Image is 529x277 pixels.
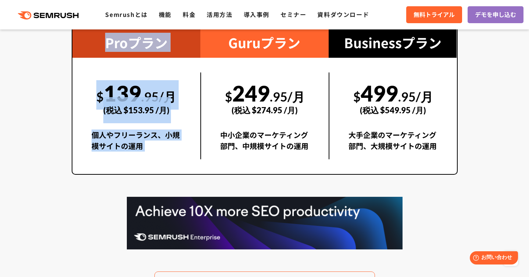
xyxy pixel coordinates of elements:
[25,43,31,49] img: tab_domain_overview_orange.svg
[464,248,521,269] iframe: Help widget launcher
[33,44,61,49] div: ドメイン概要
[96,89,104,104] span: $
[207,10,232,19] a: 活用方法
[200,27,329,58] div: Guruプラン
[183,10,196,19] a: 料金
[92,72,182,123] div: 139
[475,10,516,19] span: デモを申し込む
[77,43,83,49] img: tab_keywords_by_traffic_grey.svg
[105,10,147,19] a: Semrushとは
[225,89,232,104] span: $
[21,12,36,18] div: v 4.0.25
[159,10,172,19] a: 機能
[12,19,18,26] img: website_grey.svg
[406,6,462,23] a: 無料トライアル
[349,129,438,159] div: 大手企業のマーケティング部門、大規模サイトの運用
[353,89,361,104] span: $
[72,27,201,58] div: Proプラン
[280,10,306,19] a: セミナー
[329,27,457,58] div: Businessプラン
[414,10,455,19] span: 無料トライアル
[220,97,310,123] div: (税込 $274.95 /月)
[398,89,433,104] span: .95/月
[19,19,85,26] div: ドメイン: [DOMAIN_NAME]
[349,97,438,123] div: (税込 $549.95 /月)
[244,10,269,19] a: 導入事例
[220,129,310,159] div: 中小企業のマーケティング部門、中規模サイトの運用
[468,6,523,23] a: デモを申し込む
[349,72,438,123] div: 499
[220,72,310,123] div: 249
[85,44,118,49] div: キーワード流入
[141,89,176,104] span: .95/月
[12,12,18,18] img: logo_orange.svg
[317,10,369,19] a: 資料ダウンロード
[92,97,182,123] div: (税込 $153.95 /月)
[92,129,182,159] div: 個人やフリーランス、小規模サイトの運用
[270,89,305,104] span: .95/月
